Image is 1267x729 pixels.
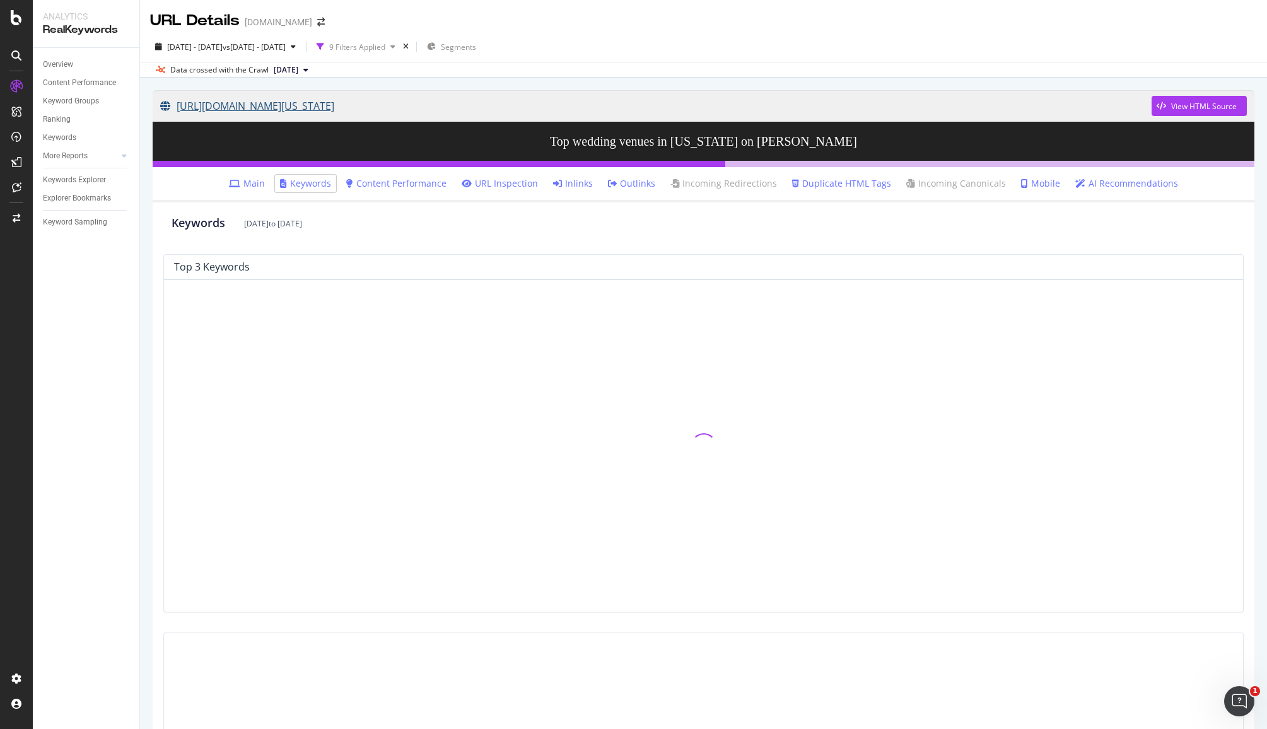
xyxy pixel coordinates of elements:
div: Analytics [43,10,129,23]
a: Overview [43,58,131,71]
div: Data crossed with the Crawl [170,64,269,76]
span: [DATE] - [DATE] [167,42,223,52]
div: URL Details [150,10,240,32]
a: Main [229,177,265,190]
a: Incoming Canonicals [906,177,1006,190]
div: Keywords [43,131,76,144]
div: Explorer Bookmarks [43,192,111,205]
a: Content Performance [43,76,131,90]
a: Keywords [280,177,331,190]
a: AI Recommendations [1075,177,1178,190]
button: [DATE] - [DATE]vs[DATE] - [DATE] [150,37,301,57]
a: More Reports [43,149,118,163]
a: [URL][DOMAIN_NAME][US_STATE] [160,90,1152,122]
div: Content Performance [43,76,116,90]
button: View HTML Source [1152,96,1247,116]
span: 2025 Aug. 15th [274,64,298,76]
a: Content Performance [346,177,447,190]
div: [DATE] to [DATE] [244,218,302,229]
div: RealKeywords [43,23,129,37]
a: Keywords Explorer [43,173,131,187]
a: Keyword Sampling [43,216,131,229]
div: Keyword Groups [43,95,99,108]
div: [DOMAIN_NAME] [245,16,312,28]
div: 9 Filters Applied [329,42,385,52]
a: Inlinks [553,177,593,190]
div: More Reports [43,149,88,163]
div: arrow-right-arrow-left [317,18,325,26]
span: vs [DATE] - [DATE] [223,42,286,52]
a: Explorer Bookmarks [43,192,131,205]
div: times [400,40,411,53]
a: Outlinks [608,177,655,190]
a: Incoming Redirections [670,177,777,190]
div: Ranking [43,113,71,126]
div: Keyword Sampling [43,216,107,229]
a: Keywords [43,131,131,144]
a: URL Inspection [462,177,538,190]
button: [DATE] [269,62,313,78]
div: Keywords Explorer [43,173,106,187]
button: 9 Filters Applied [312,37,400,57]
span: Segments [441,42,476,52]
button: Segments [422,37,481,57]
div: Overview [43,58,73,71]
a: Ranking [43,113,131,126]
iframe: Intercom live chat [1224,686,1254,716]
a: Mobile [1021,177,1060,190]
a: Duplicate HTML Tags [792,177,891,190]
span: 1 [1250,686,1260,696]
div: Keywords [172,215,225,231]
div: top 3 keywords [174,260,250,273]
div: View HTML Source [1171,101,1237,112]
h3: Top wedding venues in [US_STATE] on [PERSON_NAME] [153,122,1254,161]
a: Keyword Groups [43,95,131,108]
